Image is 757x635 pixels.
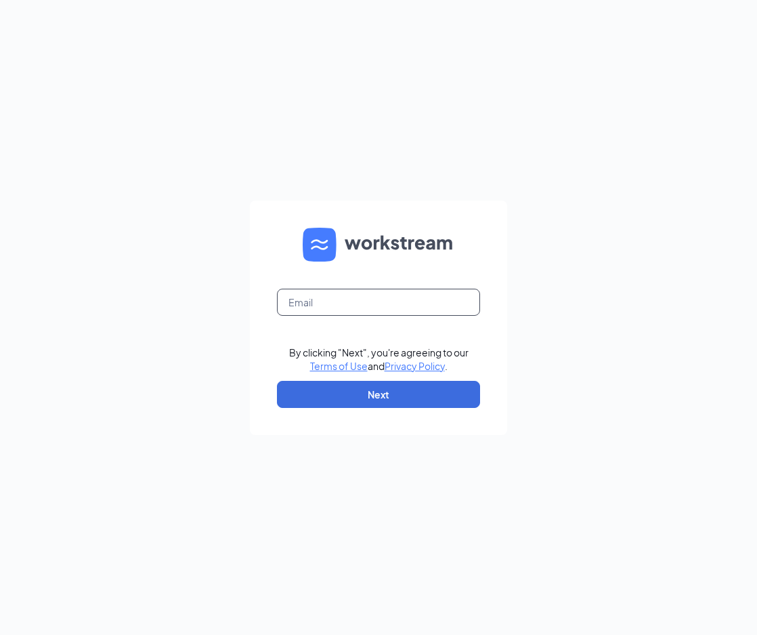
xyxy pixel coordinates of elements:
[289,346,469,373] div: By clicking "Next", you're agreeing to our and .
[303,228,454,262] img: WS logo and Workstream text
[385,360,445,372] a: Privacy Policy
[277,289,480,316] input: Email
[310,360,368,372] a: Terms of Use
[277,381,480,408] button: Next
